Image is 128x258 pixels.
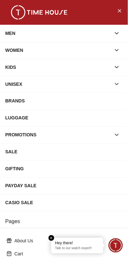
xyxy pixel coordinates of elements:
p: Talk to our watch expert! [55,247,100,251]
div: SALE [5,146,123,158]
div: BRANDS [5,95,123,107]
div: KIDS [5,61,111,73]
p: Cart [14,251,119,257]
div: WOMEN [5,44,111,56]
button: Close Menu [114,5,125,16]
div: CASIO SALE [5,197,123,209]
div: UNISEX [5,78,111,90]
div: MEN [5,27,111,39]
div: PAYDAY SALE [5,180,123,192]
img: ... [7,5,72,20]
div: PROMOTIONS [5,129,111,141]
div: Hey there! [55,241,100,246]
em: Close tooltip [49,235,55,241]
div: GIFTING [5,163,123,175]
div: LUGGAGE [5,112,123,124]
div: Chat Widget [109,239,123,253]
p: About Us [14,238,119,244]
